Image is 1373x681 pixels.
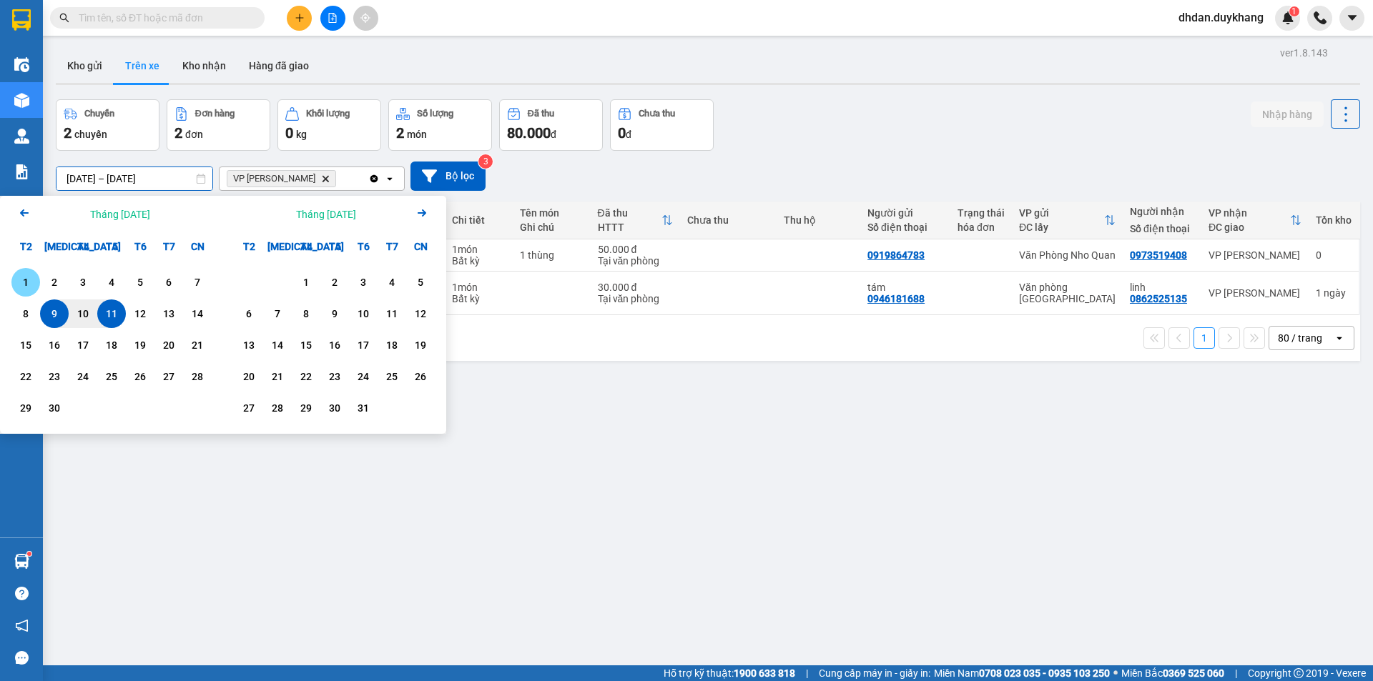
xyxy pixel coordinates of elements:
[102,274,122,291] div: 4
[40,268,69,297] div: Choose Thứ Ba, tháng 09 2 2025. It's available.
[382,337,402,354] div: 18
[349,232,378,261] div: T6
[263,362,292,391] div: Choose Thứ Ba, tháng 10 21 2025. It's available.
[618,124,626,141] span: 0
[1209,287,1301,299] div: VP [PERSON_NAME]
[263,394,292,422] div: Choose Thứ Ba, tháng 10 28 2025. It's available.
[591,202,681,239] th: Toggle SortBy
[806,665,808,681] span: |
[16,204,33,222] svg: Arrow Left
[320,6,345,31] button: file-add
[1121,665,1224,681] span: Miền Bắc
[410,274,430,291] div: 5
[183,232,212,261] div: CN
[159,305,179,322] div: 13
[1280,45,1328,61] div: ver 1.8.143
[378,331,406,359] div: Choose Thứ Bảy, tháng 10 18 2025. It's available.
[154,299,183,328] div: Choose Thứ Bảy, tháng 09 13 2025. It's available.
[73,305,93,322] div: 10
[154,232,183,261] div: T7
[73,274,93,291] div: 3
[382,274,402,291] div: 4
[239,399,259,417] div: 27
[235,299,263,328] div: Choose Thứ Hai, tháng 10 6 2025. It's available.
[664,665,795,681] span: Hỗ trợ kỹ thuật:
[406,299,435,328] div: Choose Chủ Nhật, tháng 10 12 2025. It's available.
[69,299,97,328] div: Choose Thứ Tư, tháng 09 10 2025. It's available.
[867,207,943,219] div: Người gửi
[126,232,154,261] div: T6
[353,337,373,354] div: 17
[1167,9,1275,26] span: dhdan.duykhang
[413,204,430,224] button: Next month.
[520,222,584,233] div: Ghi chú
[551,129,556,140] span: đ
[349,362,378,391] div: Choose Thứ Sáu, tháng 10 24 2025. It's available.
[452,282,506,293] div: 1 món
[687,214,769,226] div: Chưa thu
[64,124,72,141] span: 2
[235,331,263,359] div: Choose Thứ Hai, tháng 10 13 2025. It's available.
[1291,6,1296,16] span: 1
[126,299,154,328] div: Choose Thứ Sáu, tháng 09 12 2025. It's available.
[867,293,925,304] div: 0946181688
[187,305,207,322] div: 14
[16,368,36,385] div: 22
[320,299,349,328] div: Choose Thứ Năm, tháng 10 9 2025. It's available.
[452,214,506,226] div: Chi tiết
[296,368,316,385] div: 22
[235,232,263,261] div: T2
[263,232,292,261] div: [MEDICAL_DATA]
[263,331,292,359] div: Choose Thứ Ba, tháng 10 14 2025. It's available.
[12,9,31,31] img: logo-vxr
[349,394,378,422] div: Choose Thứ Sáu, tháng 10 31 2025. It's available.
[235,394,263,422] div: Choose Thứ Hai, tháng 10 27 2025. It's available.
[320,331,349,359] div: Choose Thứ Năm, tháng 10 16 2025. It's available.
[368,173,380,184] svg: Clear all
[15,651,29,665] span: message
[499,99,603,151] button: Đã thu80.000đ
[126,362,154,391] div: Choose Thứ Sáu, tháng 09 26 2025. It's available.
[388,99,492,151] button: Số lượng2món
[410,305,430,322] div: 12
[296,337,316,354] div: 15
[159,337,179,354] div: 20
[1209,249,1301,261] div: VP [PERSON_NAME]
[520,249,584,261] div: 1 thùng
[130,368,150,385] div: 26
[320,232,349,261] div: T5
[1019,207,1104,219] div: VP gửi
[237,49,320,83] button: Hàng đã giao
[11,394,40,422] div: Choose Thứ Hai, tháng 09 29 2025. It's available.
[14,164,29,179] img: solution-icon
[406,268,435,297] div: Choose Chủ Nhật, tháng 10 5 2025. It's available.
[407,129,427,140] span: món
[74,129,107,140] span: chuyến
[378,362,406,391] div: Choose Thứ Bảy, tháng 10 25 2025. It's available.
[325,274,345,291] div: 2
[306,109,350,119] div: Khối lượng
[452,293,506,304] div: Bất kỳ
[44,399,64,417] div: 30
[44,337,64,354] div: 16
[1113,670,1118,676] span: ⚪️
[97,362,126,391] div: Choose Thứ Năm, tháng 09 25 2025. It's available.
[44,274,64,291] div: 2
[16,204,33,224] button: Previous month.
[154,362,183,391] div: Choose Thứ Bảy, tháng 09 27 2025. It's available.
[406,331,435,359] div: Choose Chủ Nhật, tháng 10 19 2025. It's available.
[69,268,97,297] div: Choose Thứ Tư, tháng 09 3 2025. It's available.
[267,337,287,354] div: 14
[452,255,506,267] div: Bất kỳ
[183,362,212,391] div: Choose Chủ Nhật, tháng 09 28 2025. It's available.
[187,337,207,354] div: 21
[277,99,381,151] button: Khối lượng0kg
[154,331,183,359] div: Choose Thứ Bảy, tháng 09 20 2025. It's available.
[267,368,287,385] div: 21
[1289,6,1299,16] sup: 1
[1012,202,1123,239] th: Toggle SortBy
[40,362,69,391] div: Choose Thứ Ba, tháng 09 23 2025. It's available.
[353,399,373,417] div: 31
[1130,282,1194,293] div: linh
[353,6,378,31] button: aim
